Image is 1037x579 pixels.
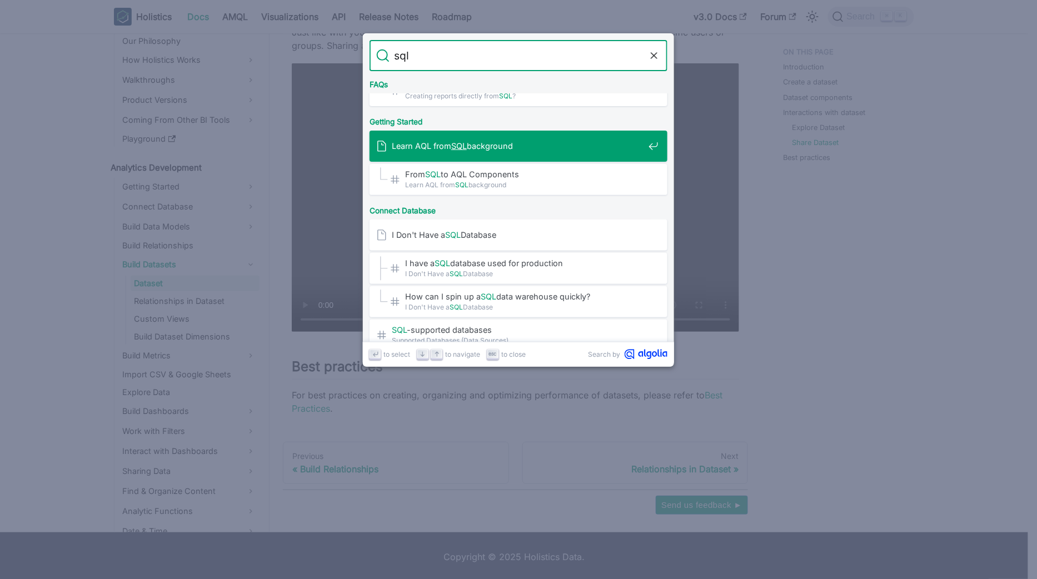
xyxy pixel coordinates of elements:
[435,258,450,268] mark: SQL
[392,325,407,335] mark: SQL
[367,197,670,219] div: Connect Database
[425,169,441,179] mark: SQL
[455,181,468,189] mark: SQL
[405,258,644,268] span: I have a database used for production​
[392,325,644,335] span: -supported databases​
[450,303,463,311] mark: SQL
[405,268,644,279] span: I Don't Have a Database
[370,131,667,162] a: Learn AQL fromSQLbackground
[405,91,644,101] span: Creating reports directly from ?
[445,230,461,239] mark: SQL
[392,335,644,346] span: Supported Databases (Data Sources)
[481,292,496,301] mark: SQL
[433,350,441,358] svg: Arrow up
[367,71,670,93] div: FAQs
[370,286,667,317] a: How can I spin up aSQLdata warehouse quickly?​I Don't Have aSQLDatabase
[383,349,410,360] span: to select
[418,350,427,358] svg: Arrow down
[501,349,526,360] span: to close
[370,219,667,251] a: I Don't Have aSQLDatabase
[445,349,480,360] span: to navigate
[588,349,667,360] a: Search byAlgolia
[405,179,644,190] span: Learn AQL from background
[392,141,644,151] span: Learn AQL from background
[588,349,620,360] span: Search by
[367,108,670,131] div: Getting Started
[405,302,644,312] span: I Don't Have a Database
[488,350,497,358] svg: Escape key
[392,229,644,240] span: I Don't Have a Database
[451,141,467,151] mark: SQL
[450,269,463,278] mark: SQL
[647,49,661,62] button: Clear the query
[370,164,667,195] a: FromSQLto AQL Components​Learn AQL fromSQLbackground
[405,291,644,302] span: How can I spin up a data warehouse quickly?​
[370,320,667,351] a: SQL-supported databases​Supported Databases (Data Sources)
[371,350,380,358] svg: Enter key
[370,253,667,284] a: I have aSQLdatabase used for production​I Don't Have aSQLDatabase
[625,349,667,360] svg: Algolia
[405,169,644,179] span: From to AQL Components​
[499,92,512,100] mark: SQL
[390,40,647,71] input: Search docs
